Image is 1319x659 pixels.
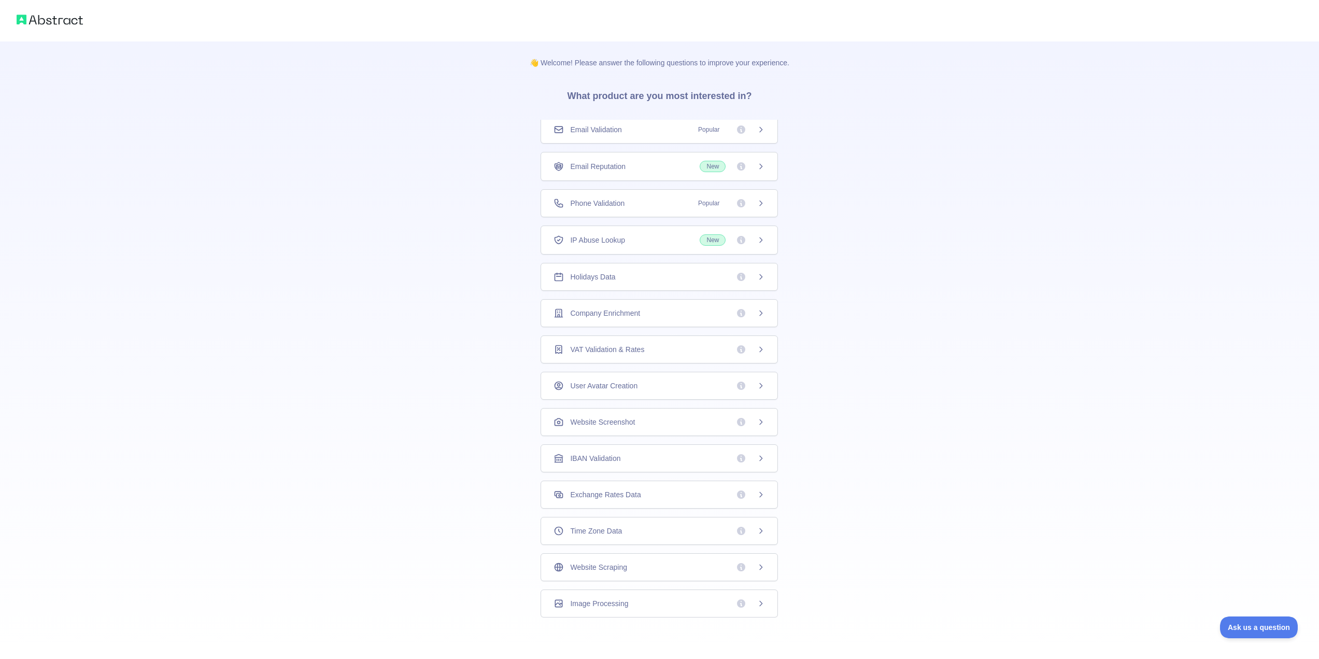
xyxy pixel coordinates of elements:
[570,562,627,572] span: Website Scraping
[700,234,726,246] span: New
[570,417,635,427] span: Website Screenshot
[570,235,625,245] span: IP Abuse Lookup
[550,68,768,120] h3: What product are you most interested in?
[570,489,641,500] span: Exchange Rates Data
[700,161,726,172] span: New
[570,598,628,609] span: Image Processing
[570,381,637,391] span: User Avatar Creation
[570,272,615,282] span: Holidays Data
[692,198,726,208] span: Popular
[570,344,644,355] span: VAT Validation & Rates
[570,161,626,172] span: Email Reputation
[1220,616,1298,638] iframe: Toggle Customer Support
[570,308,640,318] span: Company Enrichment
[513,41,806,68] p: 👋 Welcome! Please answer the following questions to improve your experience.
[570,198,625,208] span: Phone Validation
[570,453,620,464] span: IBAN Validation
[692,124,726,135] span: Popular
[570,124,621,135] span: Email Validation
[17,12,83,27] img: Abstract logo
[570,526,622,536] span: Time Zone Data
